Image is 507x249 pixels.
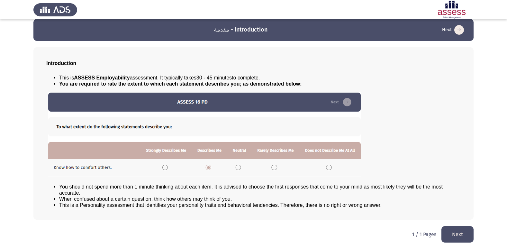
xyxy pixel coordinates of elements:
span: This is a Personality assessment that identifies your personality traits and behavioral tendencie... [59,202,382,208]
img: Assess Talent Management logo [33,1,77,19]
img: Assessment logo of ASSESS Employability - EBI [430,1,474,19]
span: Introduction [46,60,76,66]
h3: مقدمة - Introduction [214,26,267,34]
b: ASSESS Employability [74,75,130,80]
button: load next page [440,25,466,35]
button: load next page [441,226,474,243]
span: You should not spend more than 1 minute thinking about each item. It is advised to choose the fir... [59,184,443,196]
span: You are required to rate the extent to which each statement describes you; as demonstrated below: [59,81,302,87]
u: 30 - 45 minutes [196,75,232,80]
span: When confused about a certain question, think how others may think of you. [59,196,232,202]
span: This is assessment. It typically takes to complete. [59,75,260,80]
p: 1 / 1 Pages [412,231,436,237]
